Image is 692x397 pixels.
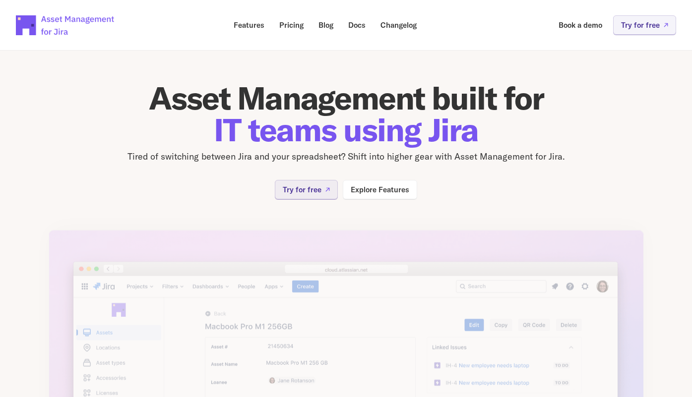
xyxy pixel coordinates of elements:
[312,15,340,35] a: Blog
[351,186,409,193] p: Explore Features
[613,15,676,35] a: Try for free
[374,15,424,35] a: Changelog
[348,21,366,29] p: Docs
[318,21,333,29] p: Blog
[214,110,478,150] span: IT teams using Jira
[49,150,644,164] p: Tired of switching between Jira and your spreadsheet? Shift into higher gear with Asset Managemen...
[283,186,321,193] p: Try for free
[552,15,609,35] a: Book a demo
[49,82,644,146] h1: Asset Management built for
[341,15,373,35] a: Docs
[343,180,417,199] a: Explore Features
[559,21,602,29] p: Book a demo
[279,21,304,29] p: Pricing
[227,15,271,35] a: Features
[234,21,264,29] p: Features
[380,21,417,29] p: Changelog
[272,15,311,35] a: Pricing
[275,180,338,199] a: Try for free
[621,21,660,29] p: Try for free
